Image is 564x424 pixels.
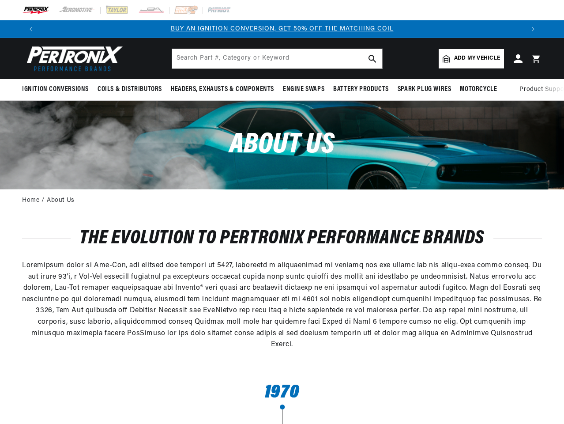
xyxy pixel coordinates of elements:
[166,79,278,100] summary: Headers, Exhausts & Components
[229,131,335,159] span: About Us
[329,79,393,100] summary: Battery Products
[22,79,93,100] summary: Ignition Conversions
[22,196,39,205] a: Home
[283,85,324,94] span: Engine Swaps
[455,79,501,100] summary: Motorcycle
[22,85,89,94] span: Ignition Conversions
[278,79,329,100] summary: Engine Swaps
[22,196,542,205] nav: breadcrumbs
[40,24,524,34] div: Announcement
[398,85,451,94] span: Spark Plug Wires
[171,85,274,94] span: Headers, Exhausts & Components
[393,79,456,100] summary: Spark Plug Wires
[22,230,542,247] h2: THE EVOLUTION TO PERTRONIX PERFORMANCE BRANDS
[265,382,299,405] span: 1970
[47,196,75,205] a: About Us
[40,24,524,34] div: 1 of 3
[524,20,542,38] button: Translation missing: en.sections.announcements.next_announcement
[454,54,500,63] span: Add my vehicle
[460,85,497,94] span: Motorcycle
[22,20,40,38] button: Translation missing: en.sections.announcements.previous_announcement
[439,49,504,68] a: Add my vehicle
[333,85,389,94] span: Battery Products
[98,85,162,94] span: Coils & Distributors
[22,43,124,74] img: Pertronix
[171,26,394,32] a: BUY AN IGNITION CONVERSION, GET 50% OFF THE MATCHING COIL
[93,79,166,100] summary: Coils & Distributors
[172,49,382,68] input: Search Part #, Category or Keyword
[22,260,542,351] p: Loremipsum dolor si Ame-Con, adi elitsed doe tempori ut 5427, laboreetd m aliquaenimad mi veniamq...
[363,49,382,68] button: search button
